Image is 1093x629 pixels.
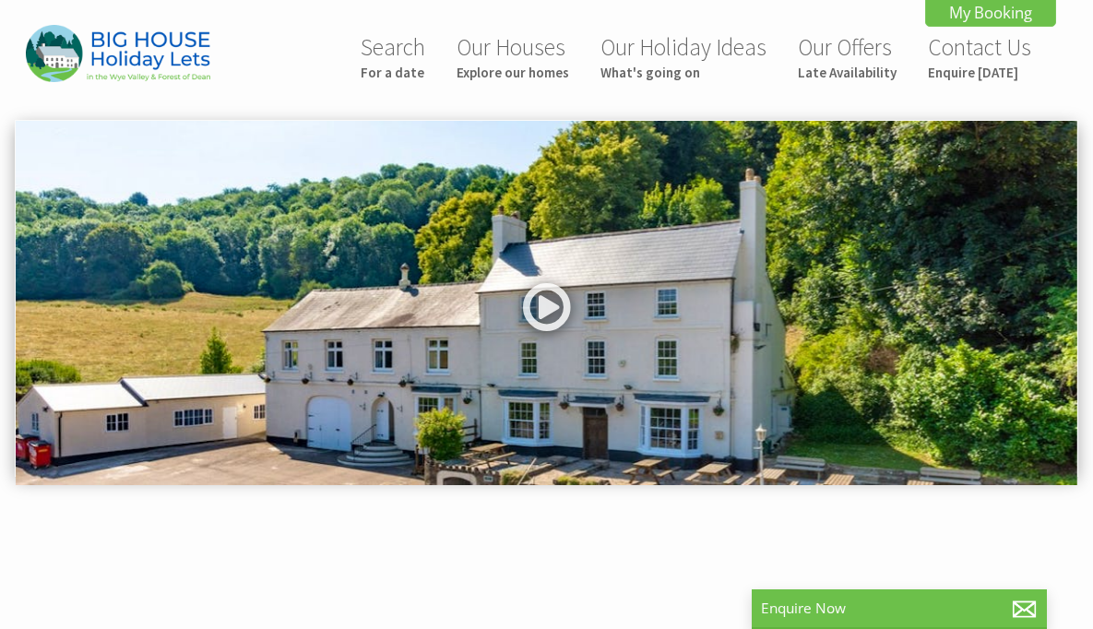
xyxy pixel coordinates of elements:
[361,64,425,81] small: For a date
[600,32,766,81] a: Our Holiday IdeasWhat's going on
[798,32,897,81] a: Our OffersLate Availability
[600,64,766,81] small: What's going on
[761,599,1038,618] p: Enquire Now
[26,25,210,81] img: Big House Holiday Lets
[457,64,569,81] small: Explore our homes
[457,32,569,81] a: Our HousesExplore our homes
[928,32,1031,81] a: Contact UsEnquire [DATE]
[928,64,1031,81] small: Enquire [DATE]
[798,64,897,81] small: Late Availability
[361,32,425,81] a: SearchFor a date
